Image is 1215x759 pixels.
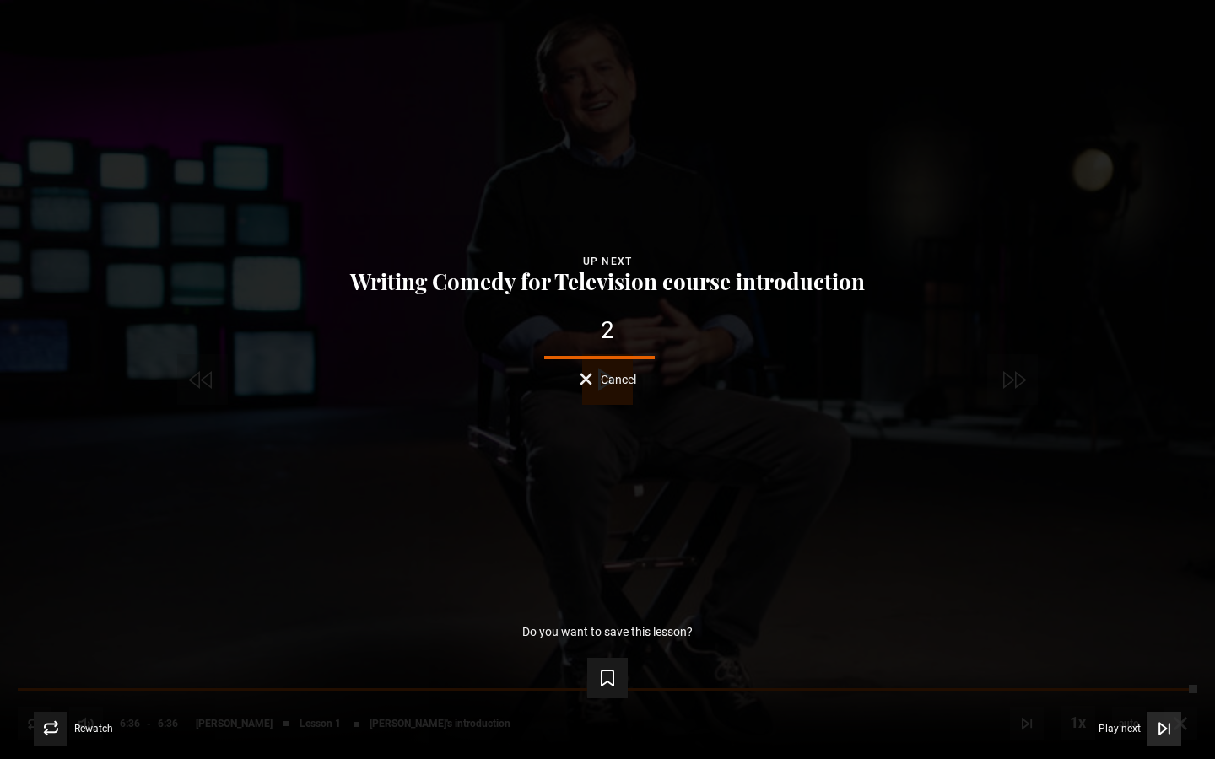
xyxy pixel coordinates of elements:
[522,626,693,638] p: Do you want to save this lesson?
[1099,724,1141,734] span: Play next
[1099,712,1181,746] button: Play next
[27,253,1188,270] div: Up next
[601,374,636,385] span: Cancel
[580,373,636,385] button: Cancel
[27,319,1188,342] div: 2
[74,724,113,734] span: Rewatch
[34,712,113,746] button: Rewatch
[345,270,870,293] button: Writing Comedy for Television course introduction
